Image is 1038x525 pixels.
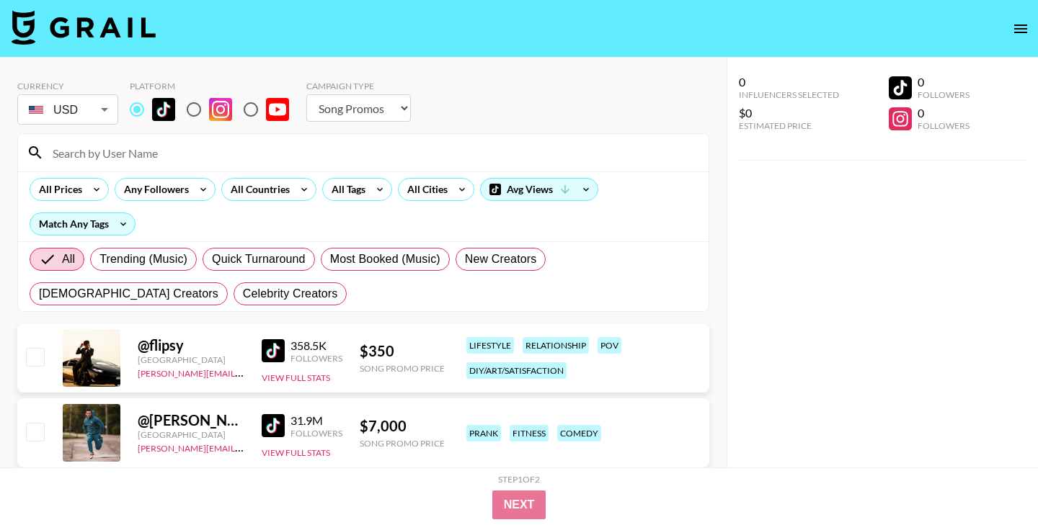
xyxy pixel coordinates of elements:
div: lifestyle [466,337,514,354]
div: [GEOGRAPHIC_DATA] [138,354,244,365]
img: Grail Talent [12,10,156,45]
div: 31.9M [290,413,342,428]
div: 0 [918,75,970,89]
input: Search by User Name [44,141,700,164]
div: Followers [918,89,970,100]
span: Trending (Music) [99,251,187,268]
img: TikTok [262,339,285,362]
div: @ flipsy [138,336,244,354]
div: Avg Views [481,179,598,200]
button: Next [492,490,546,519]
iframe: Drift Widget Chat Controller [966,453,1021,508]
div: Any Followers [115,179,192,200]
div: Estimated Price [739,120,839,131]
span: New Creators [465,251,537,268]
div: All Tags [323,179,368,200]
div: Song Promo Price [360,438,445,449]
img: YouTube [266,98,289,121]
div: fitness [510,425,549,441]
span: Celebrity Creators [243,285,338,302]
div: USD [20,97,115,122]
img: TikTok [152,98,175,121]
div: Match Any Tags [30,213,135,235]
div: relationship [523,337,589,354]
div: 0 [918,106,970,120]
div: pov [598,337,621,354]
div: All Cities [399,179,451,200]
div: Song Promo Price [360,363,445,374]
div: comedy [557,425,601,441]
a: [PERSON_NAME][EMAIL_ADDRESS][DOMAIN_NAME] [138,440,351,454]
img: TikTok [262,414,285,437]
span: All [62,251,75,268]
div: Followers [290,428,342,439]
div: diy/art/satisfaction [466,362,567,379]
div: Step 1 of 2 [498,474,540,485]
div: 358.5K [290,338,342,353]
div: [GEOGRAPHIC_DATA] [138,429,244,440]
div: Platform [130,81,301,91]
div: $0 [739,106,839,120]
div: Influencers Selected [739,89,839,100]
div: prank [466,425,501,441]
span: Quick Turnaround [212,251,306,268]
div: $ 350 [360,342,445,360]
button: View Full Stats [262,447,330,458]
div: Campaign Type [306,81,411,91]
span: [DEMOGRAPHIC_DATA] Creators [39,285,218,302]
div: 0 [739,75,839,89]
div: $ 7,000 [360,417,445,435]
div: Currency [17,81,118,91]
a: [PERSON_NAME][EMAIL_ADDRESS][DOMAIN_NAME] [138,365,351,379]
button: View Full Stats [262,372,330,383]
div: Followers [918,120,970,131]
div: Followers [290,353,342,364]
img: Instagram [209,98,232,121]
div: All Countries [222,179,293,200]
div: All Prices [30,179,85,200]
span: Most Booked (Music) [330,251,440,268]
button: open drawer [1006,14,1035,43]
div: @ [PERSON_NAME].[PERSON_NAME] [138,411,244,429]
